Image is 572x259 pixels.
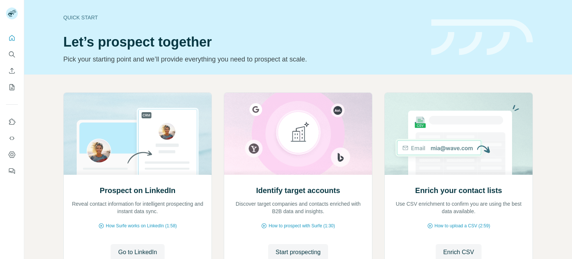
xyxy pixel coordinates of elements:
[6,164,18,178] button: Feedback
[6,80,18,94] button: My lists
[276,248,321,257] span: Start prospecting
[6,148,18,161] button: Dashboard
[6,31,18,45] button: Quick start
[392,200,525,215] p: Use CSV enrichment to confirm you are using the best data available.
[431,19,533,56] img: banner
[71,200,204,215] p: Reveal contact information for intelligent prospecting and instant data sync.
[256,185,340,196] h2: Identify target accounts
[268,222,335,229] span: How to prospect with Surfe (1:30)
[106,222,177,229] span: How Surfe works on LinkedIn (1:58)
[118,248,157,257] span: Go to LinkedIn
[63,93,212,175] img: Prospect on LinkedIn
[63,14,422,21] div: Quick start
[435,222,490,229] span: How to upload a CSV (2:59)
[224,93,372,175] img: Identify target accounts
[6,64,18,78] button: Enrich CSV
[6,115,18,129] button: Use Surfe on LinkedIn
[6,48,18,61] button: Search
[232,200,365,215] p: Discover target companies and contacts enriched with B2B data and insights.
[384,93,533,175] img: Enrich your contact lists
[6,132,18,145] button: Use Surfe API
[63,54,422,64] p: Pick your starting point and we’ll provide everything you need to prospect at scale.
[63,35,422,50] h1: Let’s prospect together
[443,248,474,257] span: Enrich CSV
[100,185,175,196] h2: Prospect on LinkedIn
[415,185,502,196] h2: Enrich your contact lists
